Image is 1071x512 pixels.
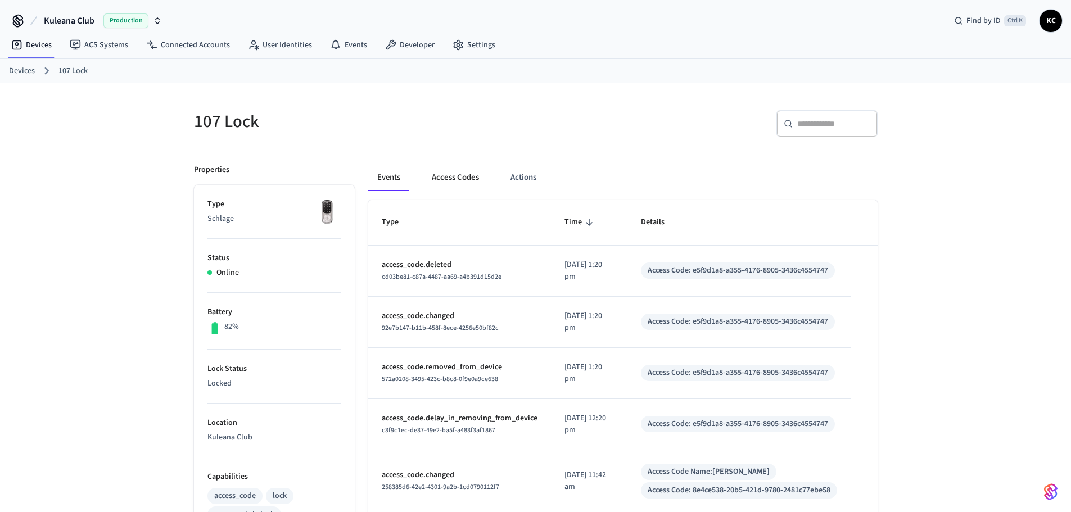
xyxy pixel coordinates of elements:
[1041,11,1061,31] span: KC
[382,425,495,435] span: c3f9c1ec-de37-49e2-ba5f-a483f3af1867
[648,466,770,478] div: Access Code Name: [PERSON_NAME]
[382,374,498,384] span: 572a0208-3495-423c-b8c8-0f9e0a9ce638
[382,272,501,282] span: cd03be81-c87a-4487-aa69-a4b391d15d2e
[2,35,61,55] a: Devices
[648,418,828,430] div: Access Code: e5f9d1a8-a355-4176-8905-3436c4554747
[9,65,35,77] a: Devices
[61,35,137,55] a: ACS Systems
[648,367,828,379] div: Access Code: e5f9d1a8-a355-4176-8905-3436c4554747
[564,413,614,436] p: [DATE] 12:20 pm
[648,265,828,277] div: Access Code: e5f9d1a8-a355-4176-8905-3436c4554747
[501,164,545,191] button: Actions
[382,361,537,373] p: access_code.removed_from_device
[321,35,376,55] a: Events
[648,484,830,496] div: Access Code: 8e4ce538-20b5-421d-9780-2481c77ebe58
[382,469,537,481] p: access_code.changed
[207,213,341,225] p: Schlage
[368,164,878,191] div: ant example
[194,110,529,133] h5: 107 Lock
[564,469,614,493] p: [DATE] 11:42 am
[207,306,341,318] p: Battery
[1040,10,1062,32] button: KC
[382,259,537,271] p: access_code.deleted
[648,316,828,328] div: Access Code: e5f9d1a8-a355-4176-8905-3436c4554747
[224,321,239,333] p: 82%
[207,432,341,443] p: Kuleana Club
[207,417,341,429] p: Location
[564,259,614,283] p: [DATE] 1:20 pm
[273,490,287,502] div: lock
[382,482,499,492] span: 258385d6-42e2-4301-9a2b-1cd0790112f7
[564,361,614,385] p: [DATE] 1:20 pm
[423,164,488,191] button: Access Codes
[444,35,504,55] a: Settings
[641,214,679,231] span: Details
[368,164,409,191] button: Events
[103,13,148,28] span: Production
[1004,15,1026,26] span: Ctrl K
[214,490,256,502] div: access_code
[239,35,321,55] a: User Identities
[382,323,499,333] span: 92e7b147-b11b-458f-8ece-4256e50bf82c
[137,35,239,55] a: Connected Accounts
[564,310,614,334] p: [DATE] 1:20 pm
[216,267,239,279] p: Online
[207,252,341,264] p: Status
[207,378,341,389] p: Locked
[382,413,537,424] p: access_code.delay_in_removing_from_device
[58,65,88,77] a: 107 Lock
[194,164,229,176] p: Properties
[44,14,94,28] span: Kuleana Club
[1044,483,1058,501] img: SeamLogoGradient.69752ec5.svg
[313,198,341,226] img: Yale Assure Touchscreen Wifi Smart Lock, Satin Nickel, Front
[382,214,413,231] span: Type
[564,214,596,231] span: Time
[945,11,1035,31] div: Find by IDCtrl K
[207,198,341,210] p: Type
[207,471,341,483] p: Capabilities
[207,363,341,375] p: Lock Status
[376,35,444,55] a: Developer
[382,310,537,322] p: access_code.changed
[966,15,1001,26] span: Find by ID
